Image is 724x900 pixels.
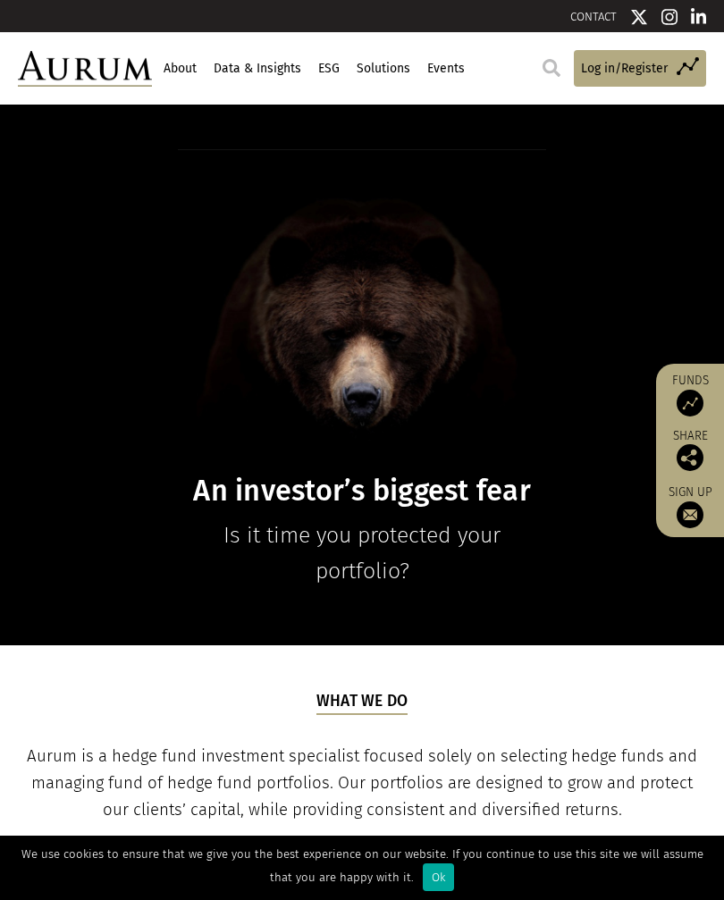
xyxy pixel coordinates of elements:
[543,59,560,77] img: search.svg
[27,746,697,820] span: Aurum is a hedge fund investment specialist focused solely on selecting hedge funds and managing ...
[574,50,706,87] a: Log in/Register
[161,54,198,84] a: About
[665,484,715,528] a: Sign up
[581,59,668,79] span: Log in/Register
[677,390,703,416] img: Access Funds
[570,10,617,23] a: CONTACT
[178,474,546,509] h1: An investor’s biggest fear
[211,54,303,84] a: Data & Insights
[661,8,678,26] img: Instagram icon
[677,444,703,471] img: Share this post
[630,8,648,26] img: Twitter icon
[665,430,715,471] div: Share
[425,54,467,84] a: Events
[18,51,152,88] img: Aurum
[691,8,707,26] img: Linkedin icon
[178,517,546,589] p: Is it time you protected your portfolio?
[354,54,412,84] a: Solutions
[665,373,715,416] a: Funds
[677,501,703,528] img: Sign up to our newsletter
[316,690,408,715] h5: What we do
[316,54,341,84] a: ESG
[423,863,454,891] div: Ok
